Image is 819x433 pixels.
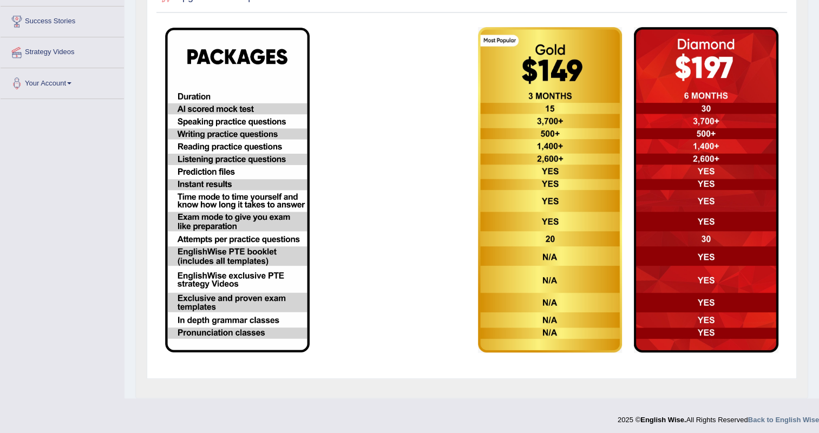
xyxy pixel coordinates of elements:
[640,416,686,424] strong: English Wise.
[1,68,124,95] a: Your Account
[748,416,819,424] a: Back to English Wise
[478,27,623,353] img: aud-gold.png
[634,27,778,353] img: aud-diamond.png
[1,37,124,64] a: Strategy Videos
[618,409,819,425] div: 2025 © All Rights Reserved
[165,28,310,352] img: EW package
[1,6,124,34] a: Success Stories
